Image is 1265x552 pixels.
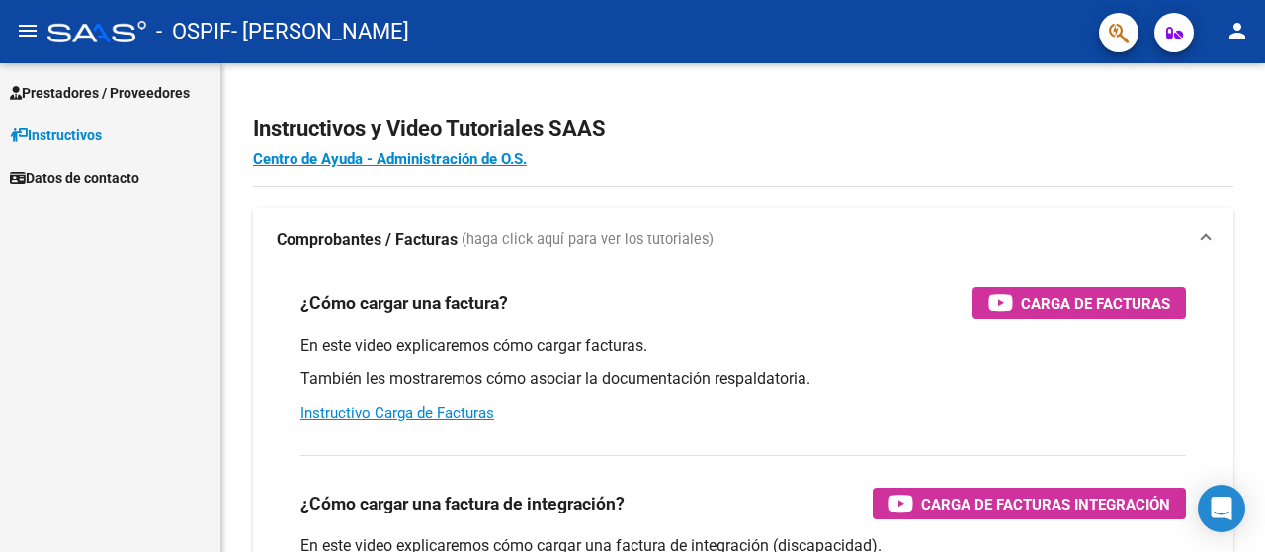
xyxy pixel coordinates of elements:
mat-icon: menu [16,19,40,42]
span: Carga de Facturas Integración [921,492,1170,516]
a: Instructivo Carga de Facturas [300,404,494,422]
a: Centro de Ayuda - Administración de O.S. [253,150,527,168]
span: - [PERSON_NAME] [231,10,409,53]
mat-expansion-panel-header: Comprobantes / Facturas (haga click aquí para ver los tutoriales) [253,208,1233,272]
button: Carga de Facturas [972,287,1186,319]
p: En este video explicaremos cómo cargar facturas. [300,335,1186,356]
span: (haga click aquí para ver los tutoriales) [462,229,714,251]
h2: Instructivos y Video Tutoriales SAAS [253,111,1233,148]
h3: ¿Cómo cargar una factura de integración? [300,490,625,517]
span: Prestadores / Proveedores [10,82,190,104]
button: Carga de Facturas Integración [873,488,1186,519]
p: También les mostraremos cómo asociar la documentación respaldatoria. [300,368,1186,390]
span: Carga de Facturas [1021,291,1170,316]
strong: Comprobantes / Facturas [277,229,458,251]
span: Datos de contacto [10,167,139,189]
span: Instructivos [10,124,102,146]
h3: ¿Cómo cargar una factura? [300,289,508,317]
span: - OSPIF [156,10,231,53]
div: Open Intercom Messenger [1198,485,1245,532]
mat-icon: person [1225,19,1249,42]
